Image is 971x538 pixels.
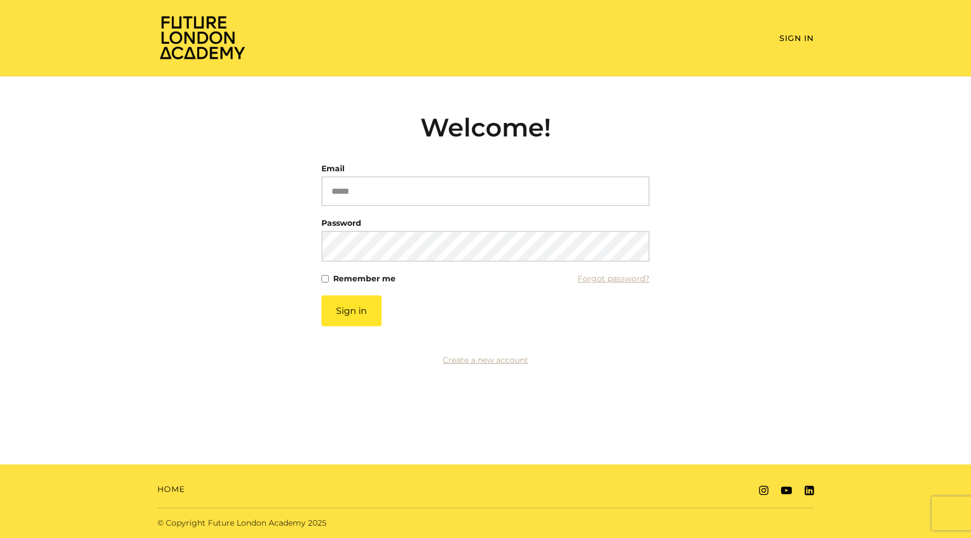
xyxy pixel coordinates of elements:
a: Forgot password? [578,271,650,286]
label: Email [321,161,344,176]
h2: Welcome! [321,112,650,143]
div: © Copyright Future London Academy 2025 [148,517,485,529]
label: Password [321,215,361,231]
label: Remember me [333,271,396,286]
a: Home [157,484,185,495]
a: Sign In [779,33,814,43]
img: Home Page [157,15,247,60]
a: Create a new account [443,355,528,365]
button: Sign in [321,295,382,326]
